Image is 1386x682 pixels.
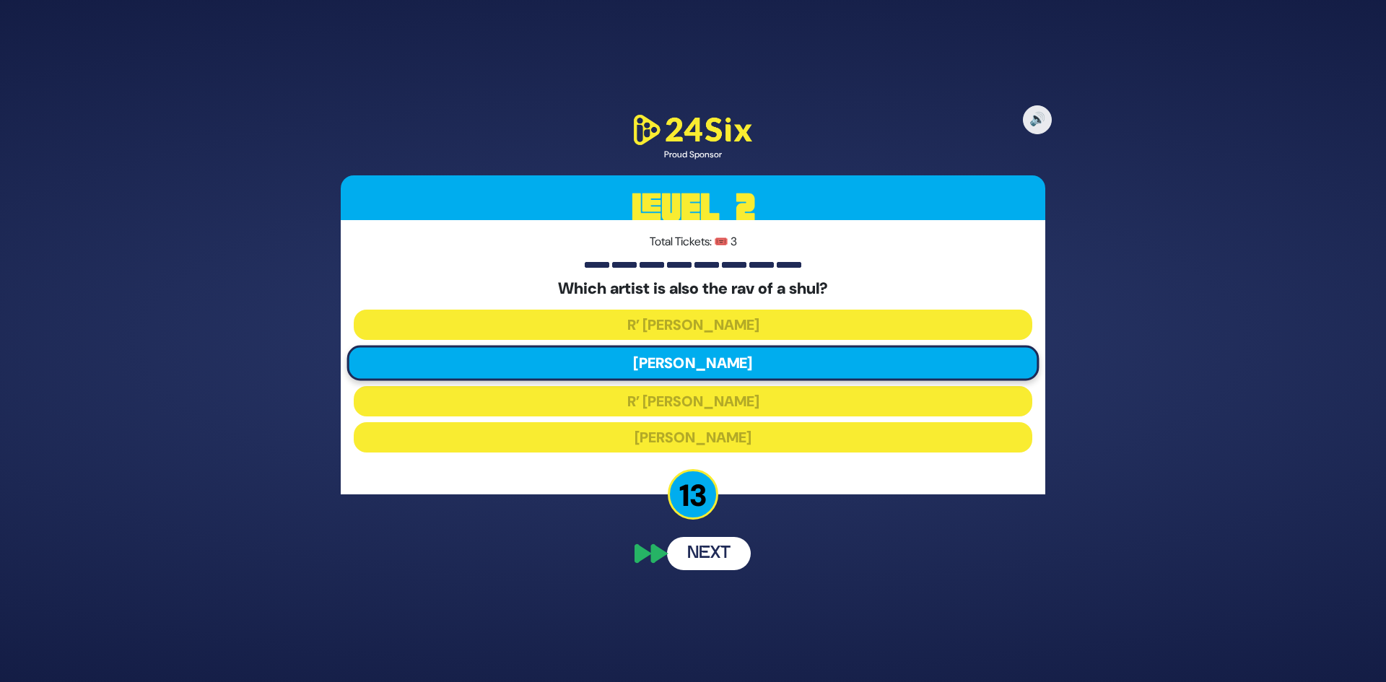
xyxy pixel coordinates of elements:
button: 🔊 [1023,105,1052,134]
p: Total Tickets: 🎟️ 3 [354,233,1032,250]
button: [PERSON_NAME] [347,346,1039,381]
h5: Which artist is also the rav of a shul? [354,279,1032,298]
button: Next [667,537,751,570]
img: 24Six [628,112,758,149]
p: 13 [668,469,718,520]
button: R’ [PERSON_NAME] [354,386,1032,416]
div: Proud Sponsor [628,148,758,161]
h3: Level 2 [341,175,1045,240]
button: [PERSON_NAME] [354,422,1032,453]
button: R’ [PERSON_NAME] [354,310,1032,340]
